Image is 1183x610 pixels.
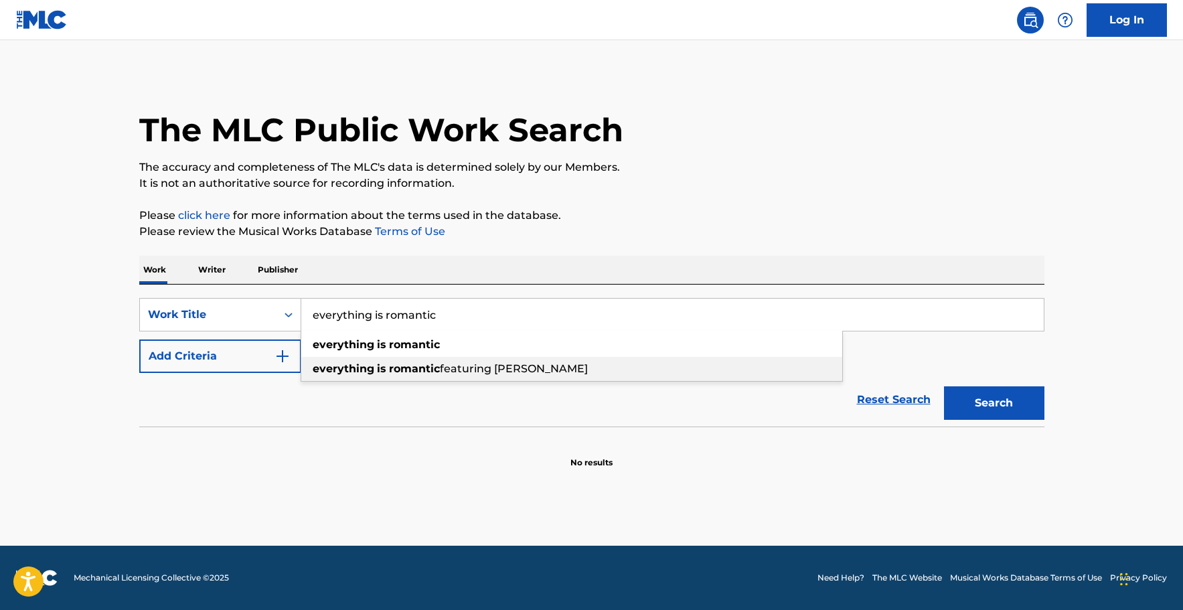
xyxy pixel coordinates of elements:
[313,362,374,375] strong: everything
[139,256,170,284] p: Work
[139,339,301,373] button: Add Criteria
[74,572,229,584] span: Mechanical Licensing Collective © 2025
[139,298,1044,427] form: Search Form
[139,159,1044,175] p: The accuracy and completeness of The MLC's data is determined solely by our Members.
[139,208,1044,224] p: Please for more information about the terms used in the database.
[850,385,937,414] a: Reset Search
[139,175,1044,192] p: It is not an authoritative source for recording information.
[1087,3,1167,37] a: Log In
[313,338,374,351] strong: everything
[1017,7,1044,33] a: Public Search
[139,110,623,150] h1: The MLC Public Work Search
[440,362,588,375] span: featuring [PERSON_NAME]
[389,338,440,351] strong: romantic
[178,209,230,222] a: click here
[377,362,386,375] strong: is
[139,224,1044,240] p: Please review the Musical Works Database
[570,441,613,469] p: No results
[194,256,230,284] p: Writer
[389,362,440,375] strong: romantic
[372,225,445,238] a: Terms of Use
[377,338,386,351] strong: is
[950,572,1102,584] a: Musical Works Database Terms of Use
[1022,12,1038,28] img: search
[1110,572,1167,584] a: Privacy Policy
[274,348,291,364] img: 9d2ae6d4665cec9f34b9.svg
[254,256,302,284] p: Publisher
[16,570,58,586] img: logo
[1057,12,1073,28] img: help
[16,10,68,29] img: MLC Logo
[817,572,864,584] a: Need Help?
[1120,559,1128,599] div: Drag
[1052,7,1079,33] div: Help
[1116,546,1183,610] iframe: Chat Widget
[944,386,1044,420] button: Search
[872,572,942,584] a: The MLC Website
[148,307,268,323] div: Work Title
